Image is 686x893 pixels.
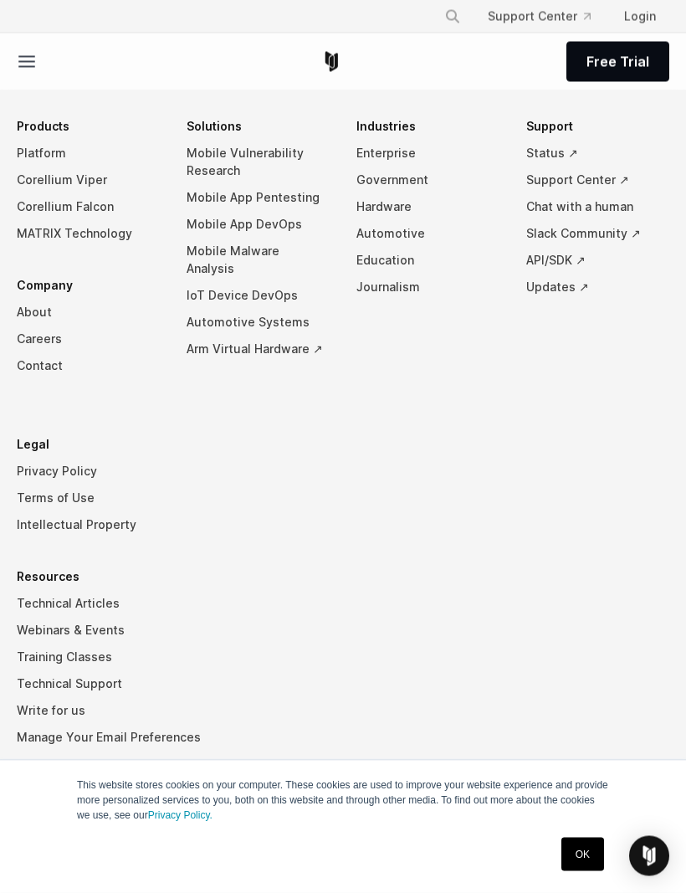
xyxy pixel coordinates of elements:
a: Intellectual Property [17,511,669,538]
a: Arm Virtual Hardware ↗ [187,336,330,362]
a: Status ↗ [526,140,669,167]
a: Updates ↗ [526,274,669,300]
a: Mobile Malware Analysis [187,238,330,282]
a: Support Center [474,2,604,32]
a: Platform [17,140,160,167]
p: This website stores cookies on your computer. These cookies are used to improve your website expe... [77,778,609,823]
a: Training Classes [17,644,669,670]
a: Support Center ↗ [526,167,669,193]
a: Webinars & Events [17,617,669,644]
a: Automotive Systems [187,309,330,336]
a: Journalism [356,274,499,300]
a: Careers [17,326,160,352]
a: Contact [17,352,160,379]
a: Corellium Falcon [17,193,160,220]
div: Open Intercom Messenger [629,836,669,876]
a: Slack Community ↗ [526,220,669,247]
a: Free Trial [566,42,669,82]
button: Search [438,2,468,32]
a: MATRIX Technology [17,220,160,247]
a: IoT Device DevOps [187,282,330,309]
div: Navigation Menu [17,113,669,776]
a: Mobile App DevOps [187,211,330,238]
a: Mobile App Pentesting [187,184,330,211]
a: Automotive [356,220,499,247]
div: Navigation Menu [431,2,669,32]
a: Manage Your Email Preferences [17,724,669,751]
a: Education [356,247,499,274]
a: Corellium Home [321,52,342,72]
a: Login [611,2,669,32]
a: Government [356,167,499,193]
a: Privacy Policy. [148,809,212,821]
a: Mobile Vulnerability Research [187,140,330,184]
a: Enterprise [356,140,499,167]
a: Privacy Policy [17,458,669,485]
a: Technical Articles [17,590,669,617]
a: API/SDK ↗ [526,247,669,274]
a: Terms of Use [17,485,669,511]
a: Write for us [17,697,669,724]
a: Corellium Viper [17,167,160,193]
a: Hardware [356,193,499,220]
a: Chat with a human [526,193,669,220]
a: About [17,299,160,326]
a: OK [561,838,604,871]
a: Technical Support [17,670,669,697]
span: Free Trial [586,52,649,72]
